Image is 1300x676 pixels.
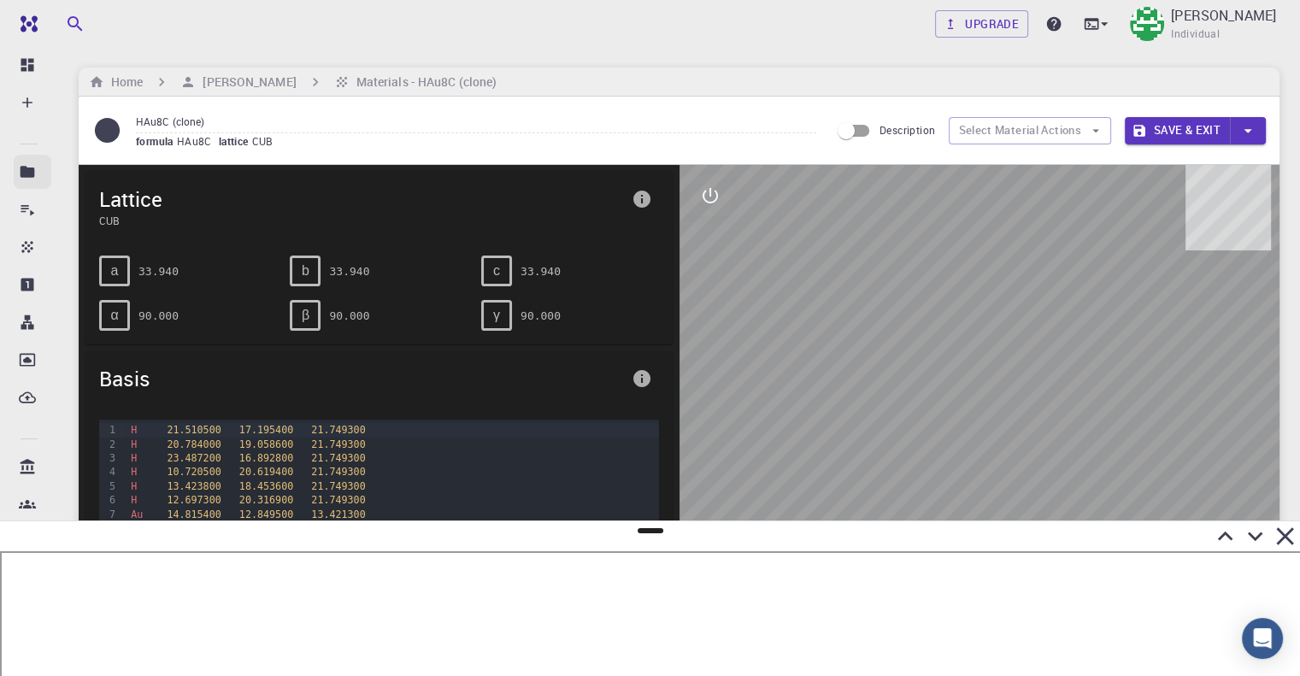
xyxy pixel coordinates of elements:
[239,494,293,506] span: 20.316900
[239,452,293,464] span: 16.892800
[239,508,293,520] span: 12.849500
[239,438,293,450] span: 19.058600
[99,365,625,392] span: Basis
[99,438,118,451] div: 2
[110,308,118,323] span: α
[131,438,137,450] span: H
[879,123,935,137] span: Description
[949,117,1111,144] button: Select Material Actions
[131,466,137,478] span: H
[131,494,137,506] span: H
[311,438,365,450] span: 21.749300
[167,480,221,492] span: 13.423800
[99,213,625,228] span: CUB
[111,263,119,279] span: a
[329,301,369,331] pre: 90.000
[329,256,369,286] pre: 33.940
[138,256,179,286] pre: 33.940
[625,182,659,216] button: info
[311,508,365,520] span: 13.421300
[311,424,365,436] span: 21.749300
[136,134,177,148] span: formula
[1125,117,1230,144] button: Save & Exit
[167,466,221,478] span: 10.720500
[99,493,118,507] div: 6
[177,134,219,148] span: HAu8C
[167,508,221,520] span: 14.815400
[521,301,561,331] pre: 90.000
[1242,618,1283,659] div: Open Intercom Messenger
[239,480,293,492] span: 18.453600
[131,424,137,436] span: H
[99,451,118,465] div: 3
[625,362,659,396] button: info
[302,263,309,279] span: b
[99,185,625,213] span: Lattice
[311,466,365,478] span: 21.749300
[196,73,296,91] h6: [PERSON_NAME]
[219,134,252,148] span: lattice
[99,479,118,493] div: 5
[311,494,365,506] span: 21.749300
[104,73,143,91] h6: Home
[493,263,500,279] span: c
[167,424,221,436] span: 21.510500
[521,256,561,286] pre: 33.940
[131,480,137,492] span: H
[131,452,137,464] span: H
[167,494,221,506] span: 12.697300
[935,10,1028,38] a: Upgrade
[167,452,221,464] span: 23.487200
[34,12,96,27] span: Support
[311,480,365,492] span: 21.749300
[311,452,365,464] span: 21.749300
[239,424,293,436] span: 17.195400
[85,73,500,91] nav: breadcrumb
[350,73,497,91] h6: Materials - HAu8C (clone)
[252,134,280,148] span: CUB
[99,465,118,479] div: 4
[239,466,293,478] span: 20.619400
[493,308,500,323] span: γ
[14,15,38,32] img: logo
[131,508,143,520] span: Au
[1130,7,1164,41] img: Mary Quenie Velasco
[1171,5,1276,26] p: [PERSON_NAME]
[99,423,118,437] div: 1
[99,508,118,521] div: 7
[1171,26,1220,43] span: Individual
[302,308,309,323] span: β
[138,301,179,331] pre: 90.000
[167,438,221,450] span: 20.784000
